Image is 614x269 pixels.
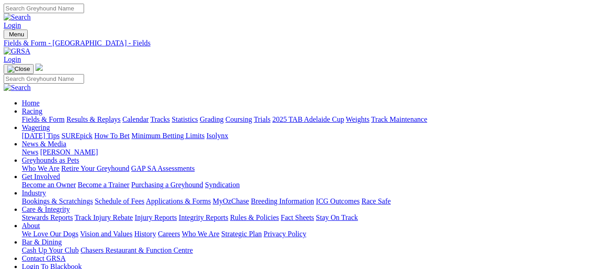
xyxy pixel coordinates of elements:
[22,214,73,221] a: Stewards Reports
[206,132,228,139] a: Isolynx
[371,115,427,123] a: Track Maintenance
[22,230,610,238] div: About
[22,107,42,115] a: Racing
[22,197,93,205] a: Bookings & Scratchings
[22,164,610,173] div: Greyhounds as Pets
[22,124,50,131] a: Wagering
[7,65,30,73] img: Close
[22,222,40,229] a: About
[9,31,24,38] span: Menu
[75,214,133,221] a: Track Injury Rebate
[80,230,132,238] a: Vision and Values
[122,115,149,123] a: Calendar
[346,115,369,123] a: Weights
[61,132,92,139] a: SUREpick
[361,197,390,205] a: Race Safe
[272,115,344,123] a: 2025 TAB Adelaide Cup
[4,84,31,92] img: Search
[172,115,198,123] a: Statistics
[251,197,314,205] a: Breeding Information
[95,197,144,205] a: Schedule of Fees
[230,214,279,221] a: Rules & Policies
[213,197,249,205] a: MyOzChase
[61,164,130,172] a: Retire Your Greyhound
[22,254,65,262] a: Contact GRSA
[316,197,359,205] a: ICG Outcomes
[158,230,180,238] a: Careers
[135,214,177,221] a: Injury Reports
[22,189,46,197] a: Industry
[22,140,66,148] a: News & Media
[131,132,205,139] a: Minimum Betting Limits
[78,181,130,189] a: Become a Trainer
[4,64,34,74] button: Toggle navigation
[22,181,76,189] a: Become an Owner
[22,132,60,139] a: [DATE] Tips
[4,30,28,39] button: Toggle navigation
[4,55,21,63] a: Login
[134,230,156,238] a: History
[316,214,358,221] a: Stay On Track
[22,115,65,123] a: Fields & Form
[221,230,262,238] a: Strategic Plan
[22,246,610,254] div: Bar & Dining
[182,230,220,238] a: Who We Are
[22,181,610,189] div: Get Involved
[22,164,60,172] a: Who We Are
[146,197,211,205] a: Applications & Forms
[22,238,62,246] a: Bar & Dining
[254,115,270,123] a: Trials
[281,214,314,221] a: Fact Sheets
[35,64,43,71] img: logo-grsa-white.png
[95,132,130,139] a: How To Bet
[22,205,70,213] a: Care & Integrity
[264,230,306,238] a: Privacy Policy
[66,115,120,123] a: Results & Replays
[4,21,21,29] a: Login
[150,115,170,123] a: Tracks
[80,246,193,254] a: Chasers Restaurant & Function Centre
[22,115,610,124] div: Racing
[4,13,31,21] img: Search
[200,115,224,123] a: Grading
[22,197,610,205] div: Industry
[179,214,228,221] a: Integrity Reports
[22,148,610,156] div: News & Media
[22,156,79,164] a: Greyhounds as Pets
[131,181,203,189] a: Purchasing a Greyhound
[22,246,79,254] a: Cash Up Your Club
[4,74,84,84] input: Search
[22,99,40,107] a: Home
[225,115,252,123] a: Coursing
[22,173,60,180] a: Get Involved
[131,164,195,172] a: GAP SA Assessments
[4,47,30,55] img: GRSA
[22,132,610,140] div: Wagering
[205,181,240,189] a: Syndication
[4,39,610,47] a: Fields & Form - [GEOGRAPHIC_DATA] - Fields
[22,214,610,222] div: Care & Integrity
[22,230,78,238] a: We Love Our Dogs
[22,148,38,156] a: News
[40,148,98,156] a: [PERSON_NAME]
[4,4,84,13] input: Search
